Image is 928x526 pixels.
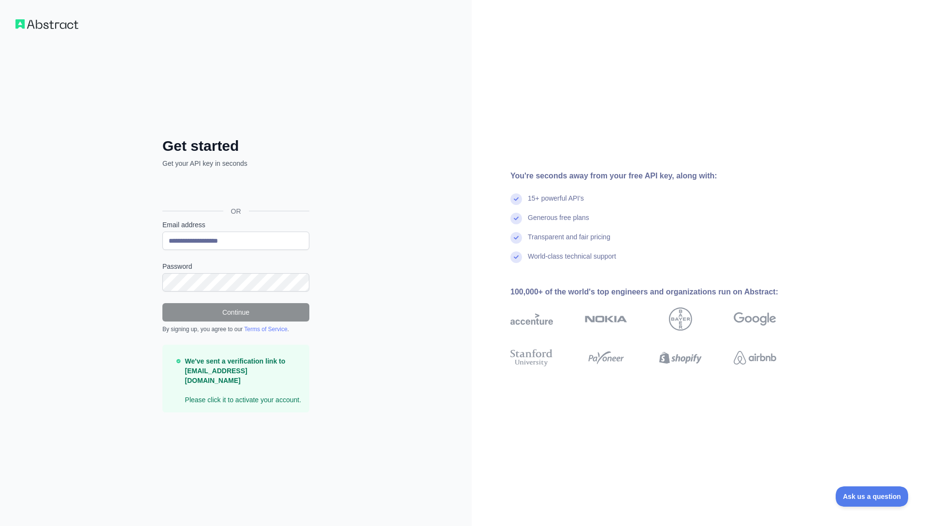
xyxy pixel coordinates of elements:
[185,356,302,405] p: Please click it to activate your account.
[162,137,309,155] h2: Get started
[15,19,78,29] img: Workflow
[510,251,522,263] img: check mark
[585,307,627,331] img: nokia
[734,347,776,368] img: airbnb
[528,251,616,271] div: World-class technical support
[162,303,309,321] button: Continue
[185,357,286,384] strong: We've sent a verification link to [EMAIL_ADDRESS][DOMAIN_NAME]
[510,232,522,244] img: check mark
[162,262,309,271] label: Password
[510,213,522,224] img: check mark
[669,307,692,331] img: bayer
[158,179,312,200] iframe: Sign in with Google Button
[510,193,522,205] img: check mark
[528,193,584,213] div: 15+ powerful API's
[528,213,589,232] div: Generous free plans
[659,347,702,368] img: shopify
[734,307,776,331] img: google
[510,286,807,298] div: 100,000+ of the world's top engineers and organizations run on Abstract:
[162,159,309,168] p: Get your API key in seconds
[585,347,627,368] img: payoneer
[162,220,309,230] label: Email address
[836,486,909,507] iframe: Toggle Customer Support
[510,170,807,182] div: You're seconds away from your free API key, along with:
[244,326,287,333] a: Terms of Service
[510,307,553,331] img: accenture
[223,206,249,216] span: OR
[162,325,309,333] div: By signing up, you agree to our .
[510,347,553,368] img: stanford university
[528,232,610,251] div: Transparent and fair pricing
